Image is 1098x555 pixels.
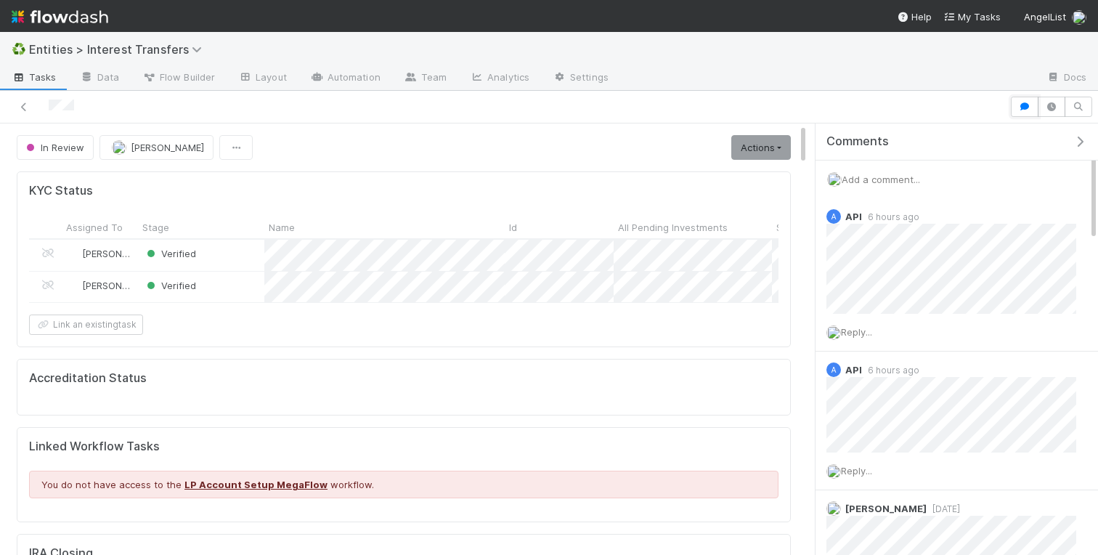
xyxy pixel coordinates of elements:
[842,174,920,185] span: Add a comment...
[142,70,215,84] span: Flow Builder
[269,220,295,235] span: Name
[68,246,131,261] div: [PERSON_NAME]
[826,362,841,377] div: API
[144,248,196,259] span: Verified
[943,11,1001,23] span: My Tasks
[509,220,517,235] span: Id
[943,9,1001,24] a: My Tasks
[29,439,778,454] h5: Linked Workflow Tasks
[826,501,841,516] img: avatar_85e0c86c-7619-463d-9044-e681ba95f3b2.png
[845,211,862,222] span: API
[144,278,196,293] div: Verified
[68,278,131,293] div: [PERSON_NAME]
[845,364,862,376] span: API
[112,140,126,155] img: avatar_abca0ba5-4208-44dd-8897-90682736f166.png
[12,4,108,29] img: logo-inverted-e16ddd16eac7371096b0.svg
[827,172,842,187] img: avatar_abca0ba5-4208-44dd-8897-90682736f166.png
[826,209,841,224] div: API
[131,67,227,90] a: Flow Builder
[144,246,196,261] div: Verified
[845,503,927,514] span: [PERSON_NAME]
[826,464,841,479] img: avatar_abca0ba5-4208-44dd-8897-90682736f166.png
[29,371,147,386] h5: Accreditation Status
[862,211,919,222] span: 6 hours ago
[184,479,328,490] a: LP Account Setup MegaFlow
[29,471,778,498] div: You do not have access to the workflow.
[99,135,213,160] button: [PERSON_NAME]
[29,315,143,335] button: Link an existingtask
[144,280,196,291] span: Verified
[131,142,204,153] span: [PERSON_NAME]
[897,9,932,24] div: Help
[831,213,837,221] span: A
[776,220,862,235] span: Special Email Rules
[12,43,26,55] span: ♻️
[841,465,872,477] span: Reply...
[541,67,620,90] a: Settings
[66,220,123,235] span: Assigned To
[68,280,80,291] img: avatar_7d83f73c-397d-4044-baf2-bb2da42e298f.png
[12,70,57,84] span: Tasks
[1024,11,1066,23] span: AngelList
[23,142,84,153] span: In Review
[68,248,80,259] img: avatar_ec94f6e9-05c5-4d36-a6c8-d0cea77c3c29.png
[68,67,131,90] a: Data
[618,220,728,235] span: All Pending Investments
[82,280,155,291] span: [PERSON_NAME]
[298,67,392,90] a: Automation
[841,326,872,338] span: Reply...
[1035,67,1098,90] a: Docs
[927,503,960,514] span: [DATE]
[826,134,889,149] span: Comments
[392,67,458,90] a: Team
[82,248,155,259] span: [PERSON_NAME]
[731,135,791,160] a: Actions
[862,365,919,376] span: 6 hours ago
[17,135,94,160] button: In Review
[29,42,209,57] span: Entities > Interest Transfers
[142,220,169,235] span: Stage
[831,366,837,374] span: A
[29,184,93,198] h5: KYC Status
[826,325,841,340] img: avatar_abca0ba5-4208-44dd-8897-90682736f166.png
[458,67,541,90] a: Analytics
[1072,10,1086,25] img: avatar_abca0ba5-4208-44dd-8897-90682736f166.png
[227,67,298,90] a: Layout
